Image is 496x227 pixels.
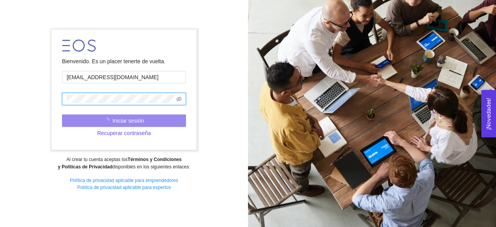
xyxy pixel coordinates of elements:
a: Política de privacidad aplicable para expertos [77,185,170,190]
span: eye-invisible [176,96,182,102]
strong: Términos y Condiciones y Políticas de Privacidad [58,157,181,170]
div: Al crear tu cuenta aceptas los disponibles en los siguientes enlaces: [5,156,243,171]
a: Recuperar contraseña [62,130,186,136]
button: Recuperar contraseña [62,127,186,139]
button: Open Feedback Widget [481,90,496,137]
img: LOGO [62,40,96,52]
span: Recuperar contraseña [97,129,151,137]
input: Correo electrónico [62,71,186,83]
button: Iniciar sesión [62,114,186,127]
span: loading [104,118,112,123]
span: Iniciar sesión [112,116,144,125]
div: Bienvenido. Es un placer tenerte de vuelta. [62,57,186,66]
a: Política de privacidad aplicable para emprendedores [70,178,178,183]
